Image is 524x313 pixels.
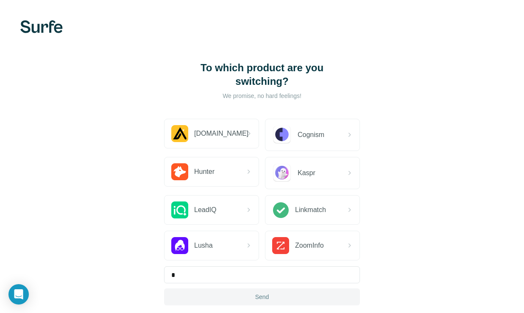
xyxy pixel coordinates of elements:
[171,125,188,142] img: Apollo.io Logo
[298,168,315,178] span: Kaspr
[272,125,292,145] img: Cognism Logo
[194,167,215,177] span: Hunter
[177,61,347,88] h1: To which product are you switching?
[194,205,216,215] span: LeadIQ
[194,129,248,139] span: [DOMAIN_NAME]
[272,163,292,183] img: Kaspr Logo
[20,20,63,33] img: Surfe's logo
[272,201,289,218] img: Linkmatch Logo
[298,130,324,140] span: Cognism
[177,92,347,100] p: We promise, no hard feelings!
[295,240,324,251] span: ZoomInfo
[255,293,269,301] span: Send
[171,237,188,254] img: Lusha Logo
[171,201,188,218] img: LeadIQ Logo
[171,163,188,180] img: Hunter.io Logo
[8,284,29,305] div: Open Intercom Messenger
[194,240,213,251] span: Lusha
[295,205,326,215] span: Linkmatch
[272,237,289,254] img: ZoomInfo Logo
[164,288,360,305] button: Send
